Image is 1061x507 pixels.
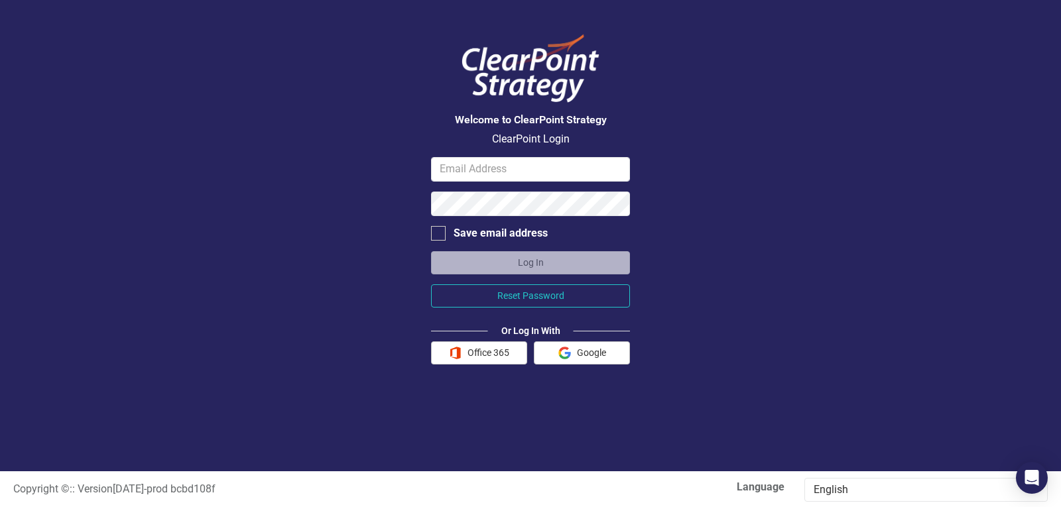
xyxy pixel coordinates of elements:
span: Copyright © [13,482,70,495]
button: Office 365 [431,341,527,365]
input: Email Address [431,157,630,182]
div: Open Intercom Messenger [1016,462,1048,494]
div: English [814,482,1025,498]
div: Or Log In With [488,324,574,337]
h3: Welcome to ClearPoint Strategy [431,114,630,126]
button: Google [534,341,630,365]
button: Reset Password [431,284,630,308]
p: ClearPoint Login [431,132,630,147]
img: Office 365 [449,347,462,359]
button: Log In [431,251,630,274]
img: ClearPoint Logo [451,27,610,111]
div: Save email address [454,226,548,241]
div: :: Version [DATE] - prod bcbd108f [3,482,530,497]
img: Google [558,347,571,359]
label: Language [540,480,784,495]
